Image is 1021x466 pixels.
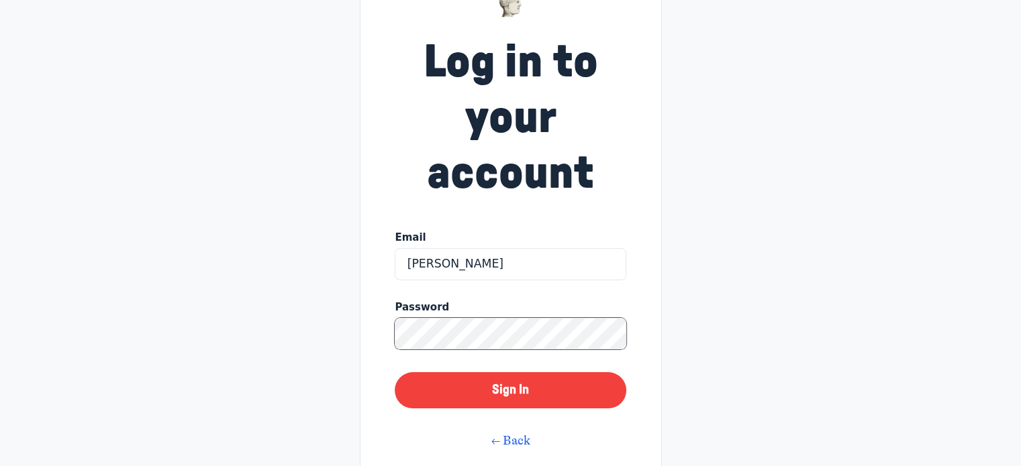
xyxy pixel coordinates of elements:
h1: Log in to your account [395,35,626,202]
button: Sign In [395,372,626,408]
span: Email [395,230,426,245]
span: Password [395,300,449,315]
a: ← Back [491,433,530,448]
